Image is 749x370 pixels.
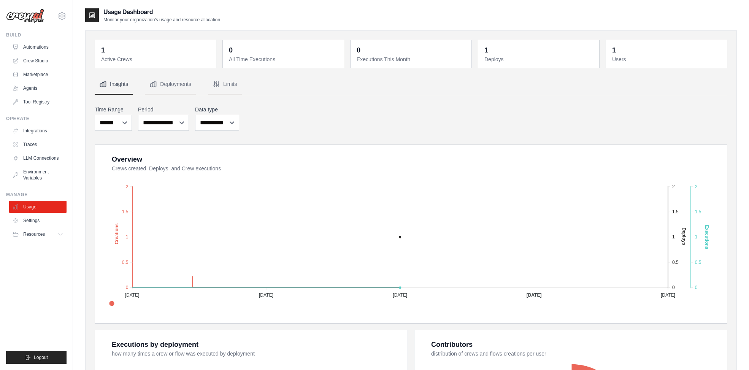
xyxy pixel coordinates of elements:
span: Logout [34,354,48,360]
dt: Users [612,56,722,63]
tspan: 0.5 [122,260,129,265]
dt: Crews created, Deploys, and Crew executions [112,165,718,172]
a: Settings [9,214,67,227]
dt: distribution of crews and flows creations per user [431,350,718,357]
tspan: 1 [126,234,129,240]
tspan: 2 [672,184,675,189]
div: Contributors [431,339,473,350]
div: 0 [229,45,233,56]
label: Period [138,106,189,113]
button: Limits [208,74,242,95]
tspan: 1.5 [122,209,129,214]
tspan: [DATE] [393,292,407,298]
button: Resources [9,228,67,240]
dt: Active Crews [101,56,211,63]
tspan: [DATE] [661,292,675,298]
a: Environment Variables [9,166,67,184]
span: Resources [23,231,45,237]
dt: Deploys [484,56,595,63]
tspan: 0 [672,285,675,290]
tspan: 0 [126,285,129,290]
tspan: [DATE] [527,292,542,298]
div: Executions by deployment [112,339,198,350]
a: Crew Studio [9,55,67,67]
a: Usage [9,201,67,213]
div: Manage [6,192,67,198]
a: Agents [9,82,67,94]
div: 1 [484,45,488,56]
button: Logout [6,351,67,364]
a: Integrations [9,125,67,137]
div: 0 [357,45,360,56]
nav: Tabs [95,74,727,95]
button: Insights [95,74,133,95]
tspan: 0 [695,285,698,290]
tspan: [DATE] [125,292,140,298]
text: Deploys [681,227,687,245]
tspan: 2 [126,184,129,189]
button: Deployments [145,74,196,95]
div: Overview [112,154,142,165]
a: Tool Registry [9,96,67,108]
a: Automations [9,41,67,53]
dt: how many times a crew or flow was executed by deployment [112,350,398,357]
text: Executions [704,225,709,249]
tspan: 0.5 [672,260,679,265]
label: Data type [195,106,239,113]
tspan: 1 [695,234,698,240]
tspan: 2 [695,184,698,189]
tspan: 0.5 [695,260,701,265]
div: Operate [6,116,67,122]
tspan: [DATE] [259,292,273,298]
a: Traces [9,138,67,151]
div: Build [6,32,67,38]
dt: All Time Executions [229,56,339,63]
label: Time Range [95,106,132,113]
a: LLM Connections [9,152,67,164]
h2: Usage Dashboard [103,8,220,17]
tspan: 1.5 [695,209,701,214]
p: Monitor your organization's usage and resource allocation [103,17,220,23]
div: 1 [612,45,616,56]
a: Marketplace [9,68,67,81]
div: 1 [101,45,105,56]
tspan: 1 [672,234,675,240]
img: Logo [6,9,44,23]
dt: Executions This Month [357,56,467,63]
tspan: 1.5 [672,209,679,214]
text: Creations [114,223,119,245]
